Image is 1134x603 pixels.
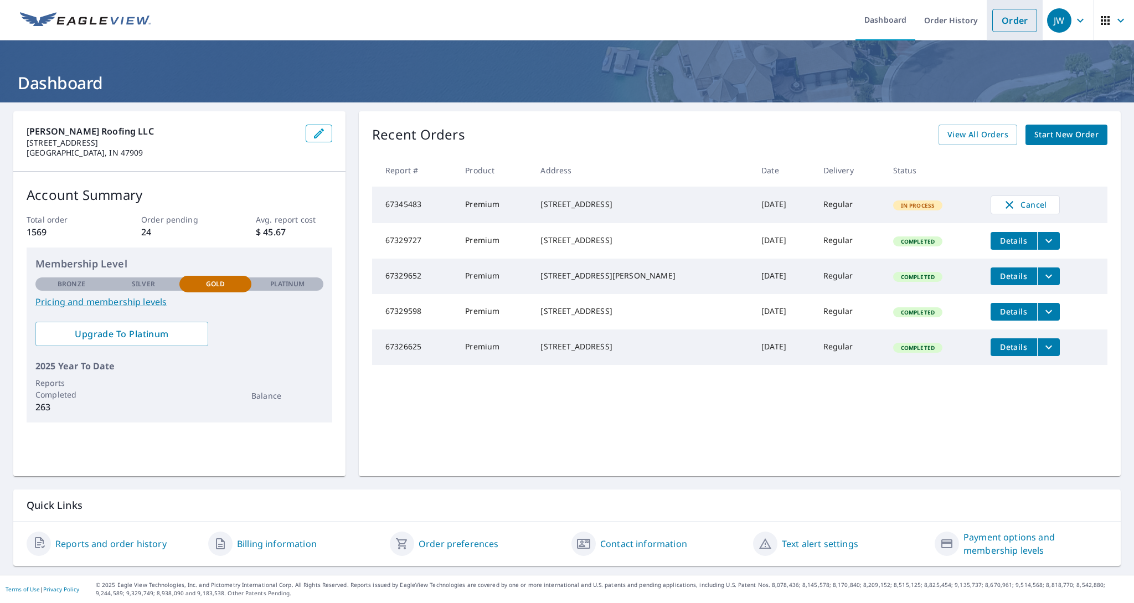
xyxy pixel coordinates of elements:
[456,154,532,187] th: Product
[270,279,305,289] p: Platinum
[939,125,1017,145] a: View All Orders
[96,581,1128,597] p: © 2025 Eagle View Technologies, Inc. and Pictometry International Corp. All Rights Reserved. Repo...
[35,322,208,346] a: Upgrade To Platinum
[815,259,884,294] td: Regular
[20,12,151,29] img: EV Logo
[894,308,941,316] span: Completed
[58,279,85,289] p: Bronze
[1037,303,1060,321] button: filesDropdownBtn-67329598
[782,537,858,550] a: Text alert settings
[372,329,456,365] td: 67326625
[35,295,323,308] a: Pricing and membership levels
[991,267,1037,285] button: detailsBtn-67329652
[992,9,1037,32] a: Order
[752,154,814,187] th: Date
[540,306,744,317] div: [STREET_ADDRESS]
[540,235,744,246] div: [STREET_ADDRESS]
[372,223,456,259] td: 67329727
[991,232,1037,250] button: detailsBtn-67329727
[815,187,884,223] td: Regular
[6,585,40,593] a: Terms of Use
[997,235,1030,246] span: Details
[540,270,744,281] div: [STREET_ADDRESS][PERSON_NAME]
[752,187,814,223] td: [DATE]
[997,306,1030,317] span: Details
[540,341,744,352] div: [STREET_ADDRESS]
[456,294,532,329] td: Premium
[237,537,317,550] a: Billing information
[815,154,884,187] th: Delivery
[251,390,323,401] p: Balance
[256,225,332,239] p: $ 45.67
[963,530,1107,557] a: Payment options and membership levels
[894,273,941,281] span: Completed
[372,294,456,329] td: 67329598
[991,303,1037,321] button: detailsBtn-67329598
[27,125,297,138] p: [PERSON_NAME] Roofing LLC
[132,279,155,289] p: Silver
[1025,125,1107,145] a: Start New Order
[456,187,532,223] td: Premium
[1047,8,1071,33] div: JW
[372,187,456,223] td: 67345483
[1037,338,1060,356] button: filesDropdownBtn-67326625
[44,328,199,340] span: Upgrade To Platinum
[600,537,687,550] a: Contact information
[55,537,167,550] a: Reports and order history
[27,225,103,239] p: 1569
[991,195,1060,214] button: Cancel
[6,586,79,592] p: |
[1037,232,1060,250] button: filesDropdownBtn-67329727
[13,71,1121,94] h1: Dashboard
[894,344,941,352] span: Completed
[27,498,1107,512] p: Quick Links
[35,359,323,373] p: 2025 Year To Date
[256,214,332,225] p: Avg. report cost
[372,125,465,145] p: Recent Orders
[1002,198,1048,212] span: Cancel
[752,294,814,329] td: [DATE]
[206,279,225,289] p: Gold
[35,256,323,271] p: Membership Level
[27,138,297,148] p: [STREET_ADDRESS]
[1034,128,1099,142] span: Start New Order
[991,338,1037,356] button: detailsBtn-67326625
[141,214,218,225] p: Order pending
[815,294,884,329] td: Regular
[27,148,297,158] p: [GEOGRAPHIC_DATA], IN 47909
[884,154,982,187] th: Status
[532,154,752,187] th: Address
[372,259,456,294] td: 67329652
[997,342,1030,352] span: Details
[540,199,744,210] div: [STREET_ADDRESS]
[894,202,942,209] span: In Process
[752,329,814,365] td: [DATE]
[894,238,941,245] span: Completed
[456,259,532,294] td: Premium
[815,223,884,259] td: Regular
[419,537,499,550] a: Order preferences
[1037,267,1060,285] button: filesDropdownBtn-67329652
[456,329,532,365] td: Premium
[752,259,814,294] td: [DATE]
[372,154,456,187] th: Report #
[141,225,218,239] p: 24
[815,329,884,365] td: Regular
[947,128,1008,142] span: View All Orders
[27,185,332,205] p: Account Summary
[456,223,532,259] td: Premium
[35,400,107,414] p: 263
[752,223,814,259] td: [DATE]
[43,585,79,593] a: Privacy Policy
[35,377,107,400] p: Reports Completed
[997,271,1030,281] span: Details
[27,214,103,225] p: Total order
